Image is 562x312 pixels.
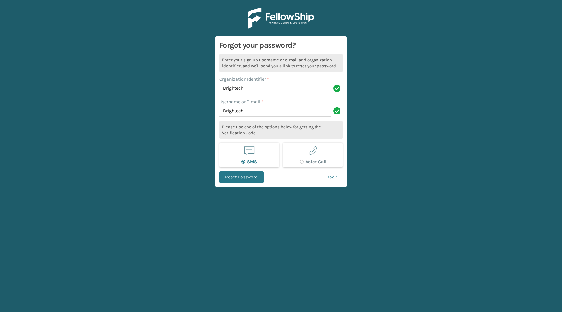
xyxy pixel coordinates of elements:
[248,8,314,29] img: Logo
[219,54,343,72] p: Enter your sign up username or e-mail and organization identifier, and we'll send you a link to r...
[219,98,263,105] label: Username or E-mail
[241,159,257,165] label: SMS
[300,159,326,165] label: Voice Call
[320,171,343,183] a: Back
[219,40,343,50] h3: Forgot your password?
[219,76,269,83] label: Organization Identifier
[219,171,264,183] button: Reset Password
[219,121,343,139] p: Please use one of the options below for getting the Verification Code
